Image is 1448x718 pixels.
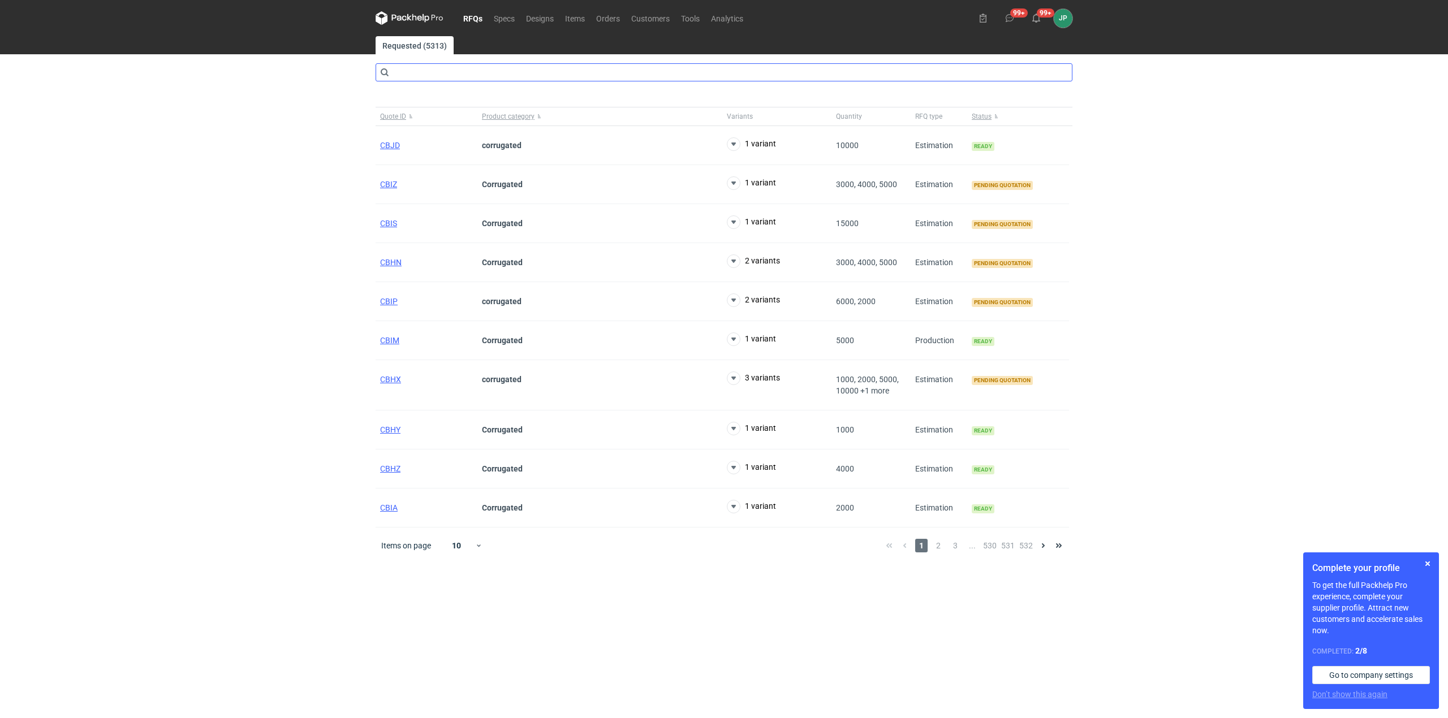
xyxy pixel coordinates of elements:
strong: Corrugated [482,219,523,228]
div: Justyna Powała [1054,9,1072,28]
span: CBHZ [380,464,400,473]
button: Status [967,107,1069,126]
div: Estimation [911,204,967,243]
strong: Corrugated [482,503,523,512]
div: 10 [438,538,475,553]
div: Estimation [911,165,967,204]
span: Items on page [381,540,431,551]
a: CBHN [380,258,402,267]
strong: Corrugated [482,180,523,189]
p: To get the full Packhelp Pro experience, complete your supplier profile. Attract new customers an... [1312,579,1430,636]
span: Ready [972,337,994,346]
strong: Corrugated [482,425,523,434]
button: 1 variant [727,461,776,474]
a: CBIZ [380,180,397,189]
svg: Packhelp Pro [376,11,443,25]
a: CBJD [380,141,400,150]
a: Specs [488,11,520,25]
span: 1 [915,539,928,552]
span: Quantity [836,112,862,121]
a: CBIM [380,336,399,345]
span: 2000 [836,503,854,512]
div: Estimation [911,243,967,282]
span: Status [972,112,992,121]
span: ... [966,539,979,552]
strong: 2 / 8 [1355,646,1367,655]
a: Customers [626,11,675,25]
button: Quote ID [376,107,477,126]
strong: Corrugated [482,464,523,473]
button: 1 variant [727,422,776,435]
a: RFQs [458,11,488,25]
button: 99+ [1027,9,1045,27]
strong: Corrugated [482,336,523,345]
button: 2 variants [727,293,780,307]
div: Estimation [911,282,967,321]
button: Product category [477,107,722,126]
strong: corrugated [482,141,522,150]
button: 1 variant [727,215,776,229]
a: CBIP [380,297,398,306]
button: 1 variant [727,332,776,346]
span: Pending quotation [972,298,1033,307]
span: 532 [1019,539,1033,552]
a: Tools [675,11,705,25]
button: Don’t show this again [1312,689,1387,700]
span: Quote ID [380,112,406,121]
div: Production [911,321,967,360]
span: 6000, 2000 [836,297,876,306]
span: 5000 [836,336,854,345]
button: JP [1054,9,1072,28]
span: Pending quotation [972,259,1033,268]
div: Estimation [911,410,967,449]
h1: Complete your profile [1312,561,1430,575]
a: Requested (5313) [376,36,454,54]
span: Pending quotation [972,220,1033,229]
span: 10000 [836,141,859,150]
button: 1 variant [727,137,776,151]
span: Ready [972,504,994,513]
strong: Corrugated [482,258,523,267]
span: 531 [1001,539,1015,552]
span: Product category [482,112,535,121]
div: Estimation [911,488,967,527]
a: CBIA [380,503,398,512]
span: 3 [949,539,962,552]
span: RFQ type [915,112,942,121]
span: Ready [972,426,994,435]
a: Designs [520,11,559,25]
div: Estimation [911,449,967,488]
button: 3 variants [727,371,780,385]
button: 99+ [1001,9,1019,27]
a: CBHY [380,425,400,434]
button: 2 variants [727,254,780,268]
span: 1000 [836,425,854,434]
span: 3000, 4000, 5000 [836,180,897,189]
span: Ready [972,142,994,151]
span: 4000 [836,464,854,473]
span: 15000 [836,219,859,228]
button: 1 variant [727,500,776,513]
a: CBIS [380,219,397,228]
div: Completed: [1312,645,1430,657]
span: Pending quotation [972,181,1033,190]
span: 530 [983,539,997,552]
a: Go to company settings [1312,666,1430,684]
strong: corrugated [482,375,522,384]
span: Pending quotation [972,376,1033,385]
a: CBHX [380,375,401,384]
button: 1 variant [727,176,776,190]
span: 3000, 4000, 5000 [836,258,897,267]
span: Ready [972,465,994,474]
span: Variants [727,112,753,121]
div: Estimation [911,360,967,410]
